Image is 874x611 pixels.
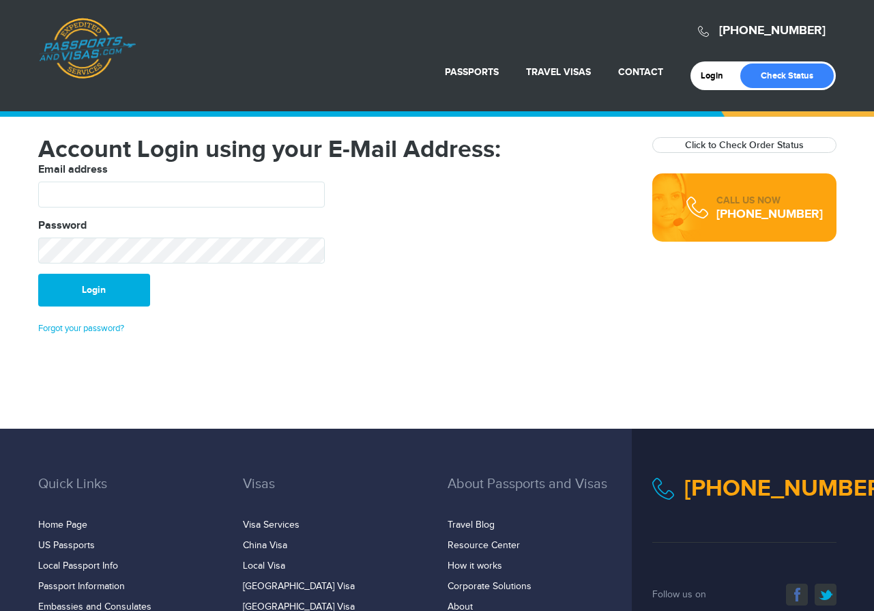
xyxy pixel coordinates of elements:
a: Corporate Solutions [448,581,531,592]
h1: Account Login using your E-Mail Address: [38,137,632,162]
a: Travel Blog [448,520,495,530]
h3: Visas [243,477,427,512]
a: US Passports [38,540,95,551]
a: China Visa [243,540,287,551]
a: Passports [445,66,499,78]
label: Password [38,218,87,234]
a: Visa Services [243,520,300,530]
a: Contact [618,66,663,78]
a: [GEOGRAPHIC_DATA] Visa [243,581,355,592]
a: Forgot your password? [38,323,124,334]
a: Passport Information [38,581,125,592]
a: Click to Check Order Status [685,139,804,151]
div: [PHONE_NUMBER] [716,208,823,221]
h3: Quick Links [38,477,222,512]
a: Passports & [DOMAIN_NAME] [39,18,136,79]
a: How it works [448,560,502,571]
a: Local Visa [243,560,285,571]
div: CALL US NOW [716,194,823,208]
a: Travel Visas [526,66,591,78]
a: Login [701,70,733,81]
a: Check Status [740,63,834,88]
a: twitter [815,584,836,606]
button: Login [38,274,150,307]
a: Home Page [38,520,87,530]
h3: About Passports and Visas [448,477,632,512]
a: Resource Center [448,540,520,551]
label: Email address [38,162,108,178]
span: Follow us on [652,589,706,600]
a: [PHONE_NUMBER] [719,23,826,38]
a: Local Passport Info [38,560,118,571]
a: facebook [786,584,808,606]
